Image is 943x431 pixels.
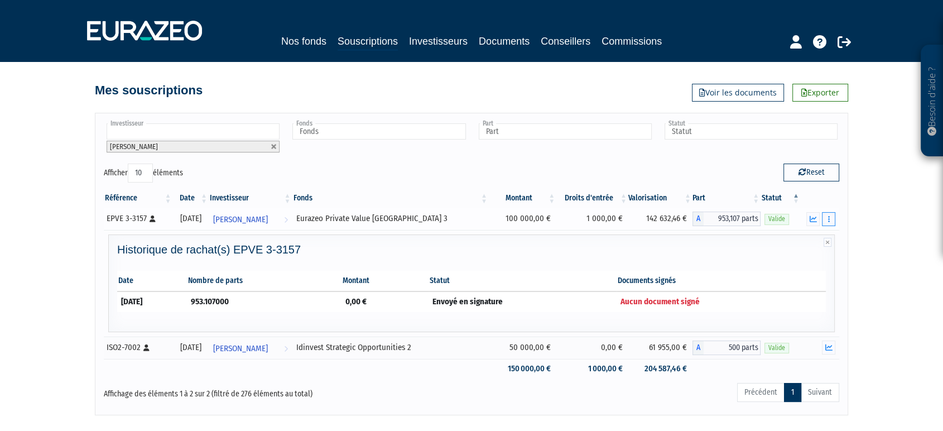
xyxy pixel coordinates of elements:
[692,341,761,355] div: A - Idinvest Strategic Opportunities 2
[704,341,761,355] span: 500 parts
[107,213,169,224] div: EPVE 3-3157
[213,338,268,359] span: [PERSON_NAME]
[187,291,341,312] td: 953.107000
[87,21,202,41] img: 1732889491-logotype_eurazeo_blanc_rvb.png
[479,33,530,49] a: Documents
[213,209,268,230] span: [PERSON_NAME]
[296,213,485,224] div: Eurazeo Private Value [GEOGRAPHIC_DATA] 3
[341,291,429,312] td: 0,00 €
[150,215,156,222] i: [Français] Personne physique
[104,164,183,183] label: Afficher éléments
[292,189,489,208] th: Fonds: activer pour trier la colonne par ordre croissant
[117,291,187,312] td: [DATE]
[692,189,761,208] th: Part: activer pour trier la colonne par ordre croissant
[209,337,292,359] a: [PERSON_NAME]
[284,338,288,359] i: Voir l'investisseur
[761,189,801,208] th: Statut : activer pour trier la colonne par ordre d&eacute;croissant
[692,341,704,355] span: A
[177,213,205,224] div: [DATE]
[556,337,628,359] td: 0,00 €
[296,342,485,353] div: Idinvest Strategic Opportunities 2
[784,383,801,402] a: 1
[338,33,398,51] a: Souscriptions
[541,33,590,49] a: Conseillers
[692,84,784,102] a: Voir les documents
[489,359,556,379] td: 150 000,00 €
[764,214,789,224] span: Valide
[104,189,173,208] th: Référence : activer pour trier la colonne par ordre croissant
[704,212,761,226] span: 953,107 parts
[177,342,205,353] div: [DATE]
[926,51,939,151] p: Besoin d'aide ?
[429,271,617,291] th: Statut
[429,291,617,312] td: Envoyé en signature
[409,33,468,49] a: Investisseurs
[489,337,556,359] td: 50 000,00 €
[489,208,556,230] td: 100 000,00 €
[602,33,662,49] a: Commissions
[556,208,628,230] td: 1 000,00 €
[209,189,292,208] th: Investisseur: activer pour trier la colonne par ordre croissant
[628,189,692,208] th: Valorisation: activer pour trier la colonne par ordre croissant
[792,84,848,102] a: Exporter
[284,209,288,230] i: Voir l'investisseur
[107,342,169,353] div: ISO2-7002
[620,296,700,307] span: Aucun document signé
[341,271,429,291] th: Montant
[628,359,692,379] td: 204 587,46 €
[117,243,826,256] h4: Historique de rachat(s) EPVE 3-3157
[692,212,704,226] span: A
[556,359,628,379] td: 1 000,00 €
[187,271,341,291] th: Nombre de parts
[143,344,150,351] i: [Français] Personne physique
[128,164,153,183] select: Afficheréléments
[764,343,789,353] span: Valide
[628,208,692,230] td: 142 632,46 €
[628,337,692,359] td: 61 955,00 €
[617,271,826,291] th: Documents signés
[104,382,401,400] div: Affichage des éléments 1 à 2 sur 2 (filtré de 276 éléments au total)
[489,189,556,208] th: Montant: activer pour trier la colonne par ordre croissant
[110,142,158,151] span: [PERSON_NAME]
[281,33,326,49] a: Nos fonds
[209,208,292,230] a: [PERSON_NAME]
[117,271,187,291] th: Date
[95,84,203,97] h4: Mes souscriptions
[783,164,839,181] button: Reset
[556,189,628,208] th: Droits d'entrée: activer pour trier la colonne par ordre croissant
[173,189,209,208] th: Date: activer pour trier la colonne par ordre croissant
[692,212,761,226] div: A - Eurazeo Private Value Europe 3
